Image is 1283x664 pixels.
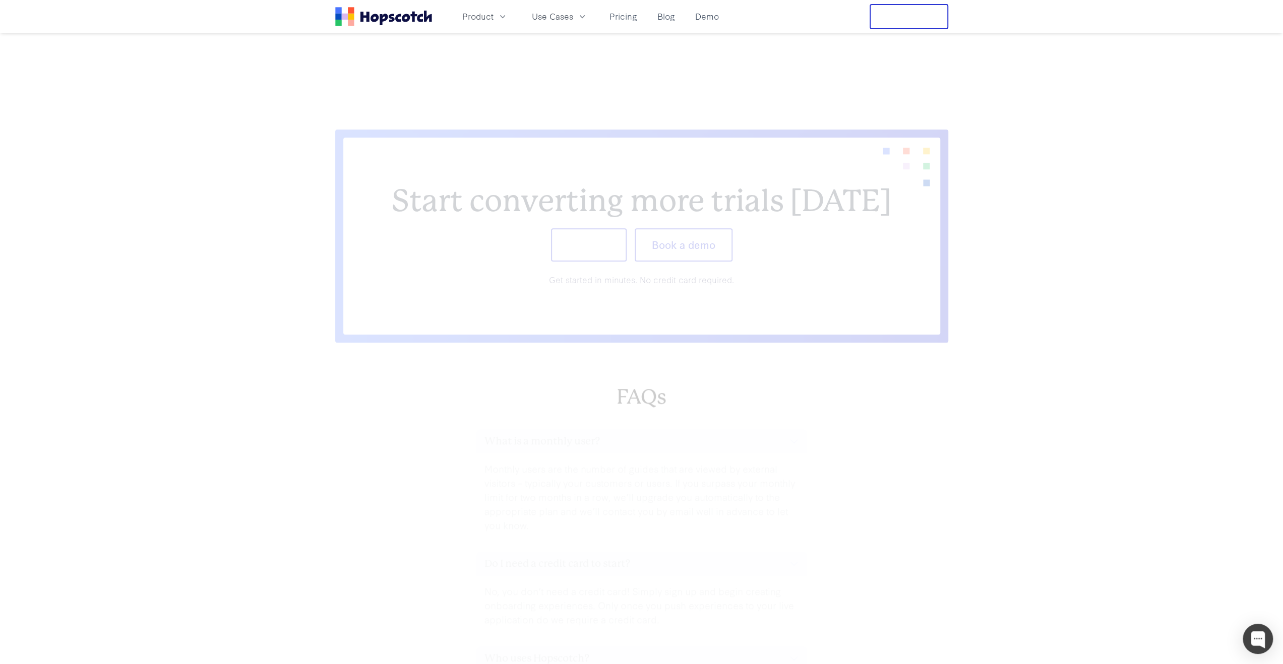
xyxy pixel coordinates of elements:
button: Do I need a credit card to start? [476,552,807,576]
h3: Do I need a credit card to start? [484,556,630,572]
p: Monthly users are the number of guides that are viewed by external visitors – typically your cust... [484,461,799,532]
p: Get started in minutes. No credit card required. [376,274,908,286]
button: Free Trial [870,4,948,29]
a: Blog [653,8,679,25]
h3: What is a monthly user? [484,433,600,449]
a: Home [335,7,432,26]
a: Pricing [605,8,641,25]
a: Demo [691,8,723,25]
button: What is a monthly user? [476,429,807,453]
h2: FAQs [343,385,940,409]
p: No, you don’t need a credit card! Simply sign up and begin creating onboarding experiences. Only ... [484,584,799,626]
span: Use Cases [532,10,573,23]
span: Product [462,10,494,23]
button: Book a demo [635,228,732,261]
button: Product [456,8,514,25]
button: Use Cases [526,8,593,25]
h2: Start converting more trials [DATE] [376,186,908,216]
button: Sign up [551,228,627,261]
